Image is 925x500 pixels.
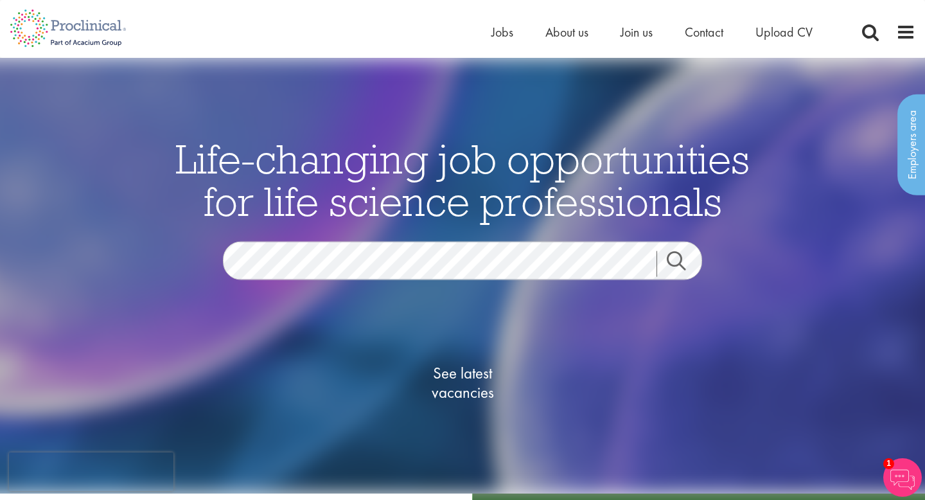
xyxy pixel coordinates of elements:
a: Jobs [491,24,513,40]
img: Chatbot [883,458,922,497]
a: Join us [621,24,653,40]
span: Life-changing job opportunities for life science professionals [175,132,750,226]
a: See latestvacancies [398,312,527,453]
a: About us [545,24,588,40]
a: Contact [685,24,723,40]
a: Job search submit button [656,251,712,276]
a: Upload CV [755,24,813,40]
iframe: reCAPTCHA [9,452,173,491]
span: See latest vacancies [398,363,527,402]
span: 1 [883,458,894,469]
